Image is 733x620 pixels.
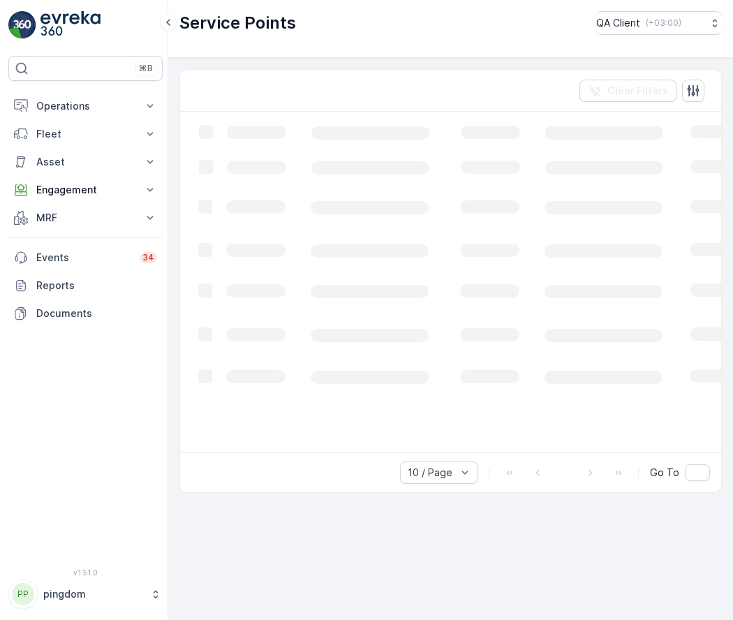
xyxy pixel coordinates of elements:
p: Fleet [36,127,135,141]
p: Engagement [36,183,135,197]
p: Clear Filters [607,84,668,98]
p: ( +03:00 ) [646,17,681,29]
img: logo_light-DOdMpM7g.png [40,11,101,39]
button: QA Client(+03:00) [596,11,722,35]
p: Service Points [179,12,296,34]
div: PP [12,583,34,605]
a: Reports [8,272,163,300]
p: QA Client [596,16,640,30]
p: pingdom [43,587,143,601]
span: v 1.51.0 [8,568,163,577]
p: MRF [36,211,135,225]
p: 34 [142,252,154,263]
button: PPpingdom [8,580,163,609]
p: Reports [36,279,157,293]
a: Documents [8,300,163,327]
p: Asset [36,155,135,169]
button: MRF [8,204,163,232]
a: Events34 [8,244,163,272]
button: Fleet [8,120,163,148]
img: logo [8,11,36,39]
button: Clear Filters [579,80,676,102]
button: Asset [8,148,163,176]
p: Operations [36,99,135,113]
p: Documents [36,307,157,320]
button: Engagement [8,176,163,204]
button: Operations [8,92,163,120]
p: Events [36,251,131,265]
span: Go To [650,466,679,480]
p: ⌘B [139,63,153,74]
